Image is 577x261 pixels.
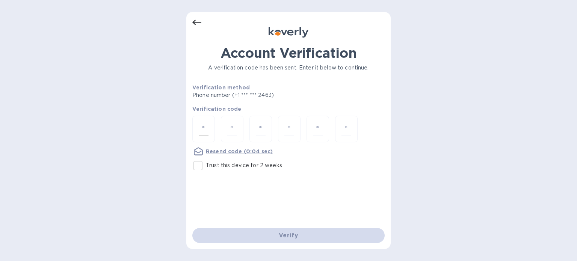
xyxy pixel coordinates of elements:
h1: Account Verification [192,45,385,61]
p: A verification code has been sent. Enter it below to continue. [192,64,385,72]
u: Resend code (0:04 sec) [206,148,273,154]
b: Verification method [192,84,250,91]
p: Verification code [192,105,385,113]
p: Trust this device for 2 weeks [206,161,282,169]
p: Phone number (+1 *** *** 2463) [192,91,331,99]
